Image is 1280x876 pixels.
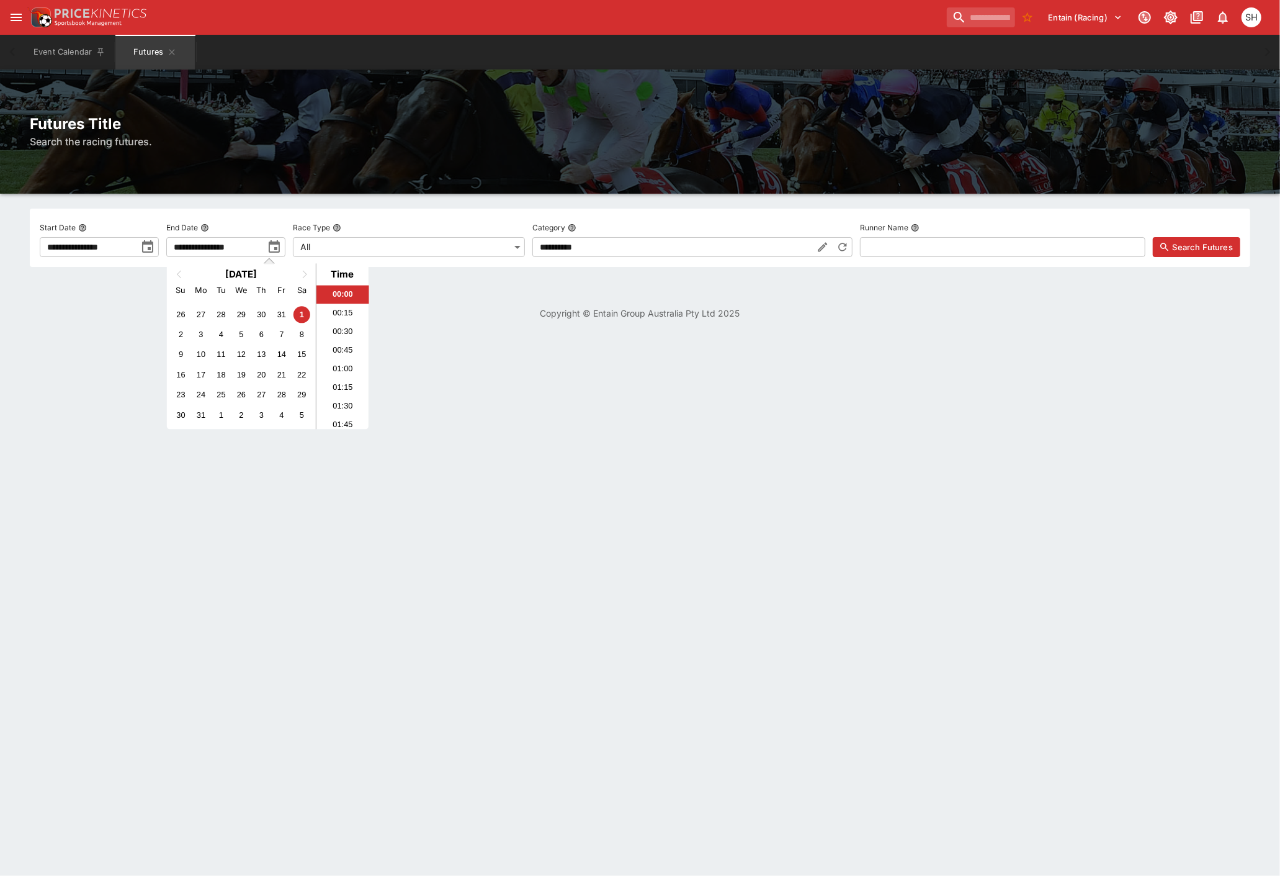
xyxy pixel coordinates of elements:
[320,268,365,280] div: Time
[213,346,230,363] div: Choose Tuesday, August 11th, 2026
[172,366,189,383] div: Choose Sunday, August 16th, 2026
[30,114,1250,133] h2: Futures Title
[213,306,230,323] div: Choose Tuesday, July 28th, 2026
[30,134,1250,149] h6: Search the racing futures.
[1134,6,1156,29] button: Connected to PK
[172,346,189,363] div: Choose Sunday, August 9th, 2026
[1041,7,1130,27] button: Select Tenant
[27,5,52,30] img: PriceKinetics Logo
[213,407,230,423] div: Choose Tuesday, September 1st, 2026
[293,346,310,363] div: Choose Saturday, August 15th, 2026
[1018,7,1037,27] button: No Bookmarks
[296,264,316,284] button: Next Month
[5,6,27,29] button: open drawer
[253,306,270,323] div: Choose Thursday, July 30th, 2026
[137,236,159,258] button: toggle date time picker
[78,224,87,232] button: Start Date
[833,237,853,257] button: Reset Category to All Racing
[568,224,576,232] button: Category
[293,237,525,257] div: All
[213,326,230,343] div: Choose Tuesday, August 4th, 2026
[192,346,209,363] div: Choose Monday, August 10th, 2026
[192,407,209,423] div: Choose Monday, August 31st, 2026
[1242,7,1261,27] div: Scott Hunt
[233,306,249,323] div: Choose Wednesday, July 29th, 2026
[233,387,249,404] div: Choose Wednesday, August 26th, 2026
[273,366,290,383] div: Choose Friday, August 21st, 2026
[172,387,189,404] div: Choose Sunday, August 23rd, 2026
[316,378,369,397] li: 01:15
[316,285,369,429] ul: Time
[192,366,209,383] div: Choose Monday, August 17th, 2026
[293,387,310,404] div: Choose Saturday, August 29th, 2026
[293,407,310,423] div: Choose Saturday, September 5th, 2026
[813,237,833,257] button: Edit Category
[167,268,316,280] h2: [DATE]
[166,222,198,233] p: End Date
[273,387,290,404] div: Choose Friday, August 28th, 2026
[1173,241,1233,253] span: Search Futures
[532,222,565,233] p: Category
[172,282,189,299] div: Sunday
[947,7,1015,27] input: search
[293,326,310,343] div: Choose Saturday, August 8th, 2026
[293,222,330,233] p: Race Type
[253,387,270,404] div: Choose Thursday, August 27th, 2026
[263,236,285,258] button: toggle date time picker
[316,285,369,304] li: 00:00
[172,306,189,323] div: Choose Sunday, July 26th, 2026
[316,341,369,359] li: 00:45
[1238,4,1265,31] button: Scott Hunt
[40,222,76,233] p: Start Date
[253,326,270,343] div: Choose Thursday, August 6th, 2026
[253,366,270,383] div: Choose Thursday, August 20th, 2026
[115,35,195,70] button: Futures
[200,224,209,232] button: End Date
[213,387,230,404] div: Choose Tuesday, August 25th, 2026
[1212,6,1234,29] button: Notifications
[233,346,249,363] div: Choose Wednesday, August 12th, 2026
[192,306,209,323] div: Choose Monday, July 27th, 2026
[55,20,122,26] img: Sportsbook Management
[316,415,369,434] li: 01:45
[273,326,290,343] div: Choose Friday, August 7th, 2026
[26,35,113,70] button: Event Calendar
[273,407,290,423] div: Choose Friday, September 4th, 2026
[192,326,209,343] div: Choose Monday, August 3rd, 2026
[172,326,189,343] div: Choose Sunday, August 2nd, 2026
[1186,6,1208,29] button: Documentation
[213,366,230,383] div: Choose Tuesday, August 18th, 2026
[273,282,290,299] div: Friday
[253,282,270,299] div: Thursday
[192,387,209,404] div: Choose Monday, August 24th, 2026
[316,359,369,378] li: 01:00
[1160,6,1182,29] button: Toggle light/dark mode
[273,346,290,363] div: Choose Friday, August 14th, 2026
[167,263,369,429] div: Choose Date and Time
[55,9,146,18] img: PriceKinetics
[293,306,310,323] div: Choose Saturday, August 1st, 2026
[172,407,189,423] div: Choose Sunday, August 30th, 2026
[273,306,290,323] div: Choose Friday, July 31st, 2026
[233,366,249,383] div: Choose Wednesday, August 19th, 2026
[860,222,908,233] p: Runner Name
[168,264,188,284] button: Previous Month
[233,326,249,343] div: Choose Wednesday, August 5th, 2026
[316,322,369,341] li: 00:30
[233,282,249,299] div: Wednesday
[192,282,209,299] div: Monday
[316,397,369,415] li: 01:30
[253,407,270,423] div: Choose Thursday, September 3rd, 2026
[253,346,270,363] div: Choose Thursday, August 13th, 2026
[233,407,249,423] div: Choose Wednesday, September 2nd, 2026
[911,224,920,232] button: Runner Name
[213,282,230,299] div: Tuesday
[1153,237,1240,257] button: Search Futures
[316,304,369,322] li: 00:15
[293,282,310,299] div: Saturday
[293,366,310,383] div: Choose Saturday, August 22nd, 2026
[171,304,311,425] div: Month August, 2026
[333,224,341,232] button: Race Type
